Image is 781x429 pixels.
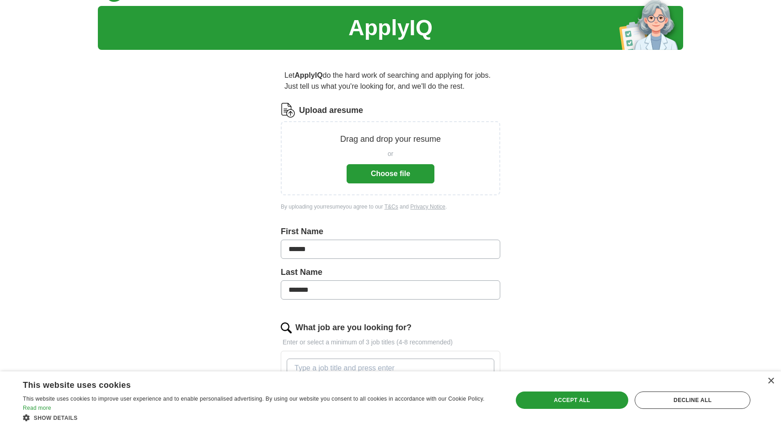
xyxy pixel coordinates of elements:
[281,266,500,279] label: Last Name
[635,391,750,409] div: Decline all
[347,164,434,183] button: Choose file
[287,359,494,378] input: Type a job title and press enter
[23,377,475,391] div: This website uses cookies
[516,391,629,409] div: Accept all
[348,11,433,44] h1: ApplyIQ
[281,338,500,347] p: Enter or select a minimum of 3 job titles (4-8 recommended)
[295,322,412,334] label: What job are you looking for?
[34,415,78,421] span: Show details
[281,322,292,333] img: search.png
[23,413,498,422] div: Show details
[767,378,774,385] div: Close
[340,133,441,145] p: Drag and drop your resume
[294,71,322,79] strong: ApplyIQ
[281,203,500,211] div: By uploading your resume you agree to our and .
[281,66,500,96] p: Let do the hard work of searching and applying for jobs. Just tell us what you're looking for, an...
[23,396,485,402] span: This website uses cookies to improve user experience and to enable personalised advertising. By u...
[23,405,51,411] a: Read more, opens a new window
[281,225,500,238] label: First Name
[385,204,398,210] a: T&Cs
[299,104,363,117] label: Upload a resume
[410,204,445,210] a: Privacy Notice
[281,103,295,118] img: CV Icon
[388,149,393,159] span: or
